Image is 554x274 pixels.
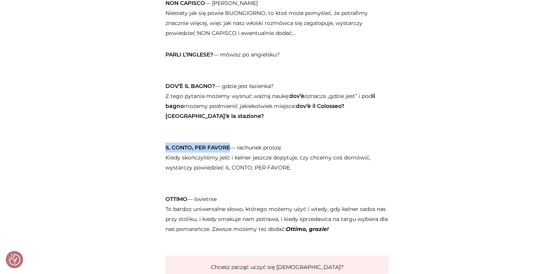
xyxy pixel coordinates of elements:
[165,184,389,244] p: — świetnie To bardzo uniwersalne słowo, którego możemy użyć i wtedy, gdy kelner sadza nas przy st...
[165,50,389,60] p: — mówisz po angielsku?
[9,254,20,266] button: Preferencje co do zgód
[165,71,389,121] p: — gdzie jest łazienka? Z tego pytania możemy wysnuć ważną naukę: oznacza „gdzie jest” i pod możem...
[165,196,187,203] strong: OTTIMO
[165,144,230,151] strong: IL CONTO, PER FAVORE
[289,93,304,100] strong: dov’è
[286,226,329,232] em: Ottimo, grazie!
[165,83,215,90] strong: DOV’È IL BAGNO?
[165,51,213,58] strong: PARLI L’INGLESE?
[9,254,20,266] img: Revisit consent button
[165,103,344,120] strong: dov’è il Colosseo? [GEOGRAPHIC_DATA]’è la stazione?
[165,133,389,173] p: — rachunek proszę Kiedy skończyliśmy jeść i kelner jeszcze dopytuje, czy chcemy coś domówić, wyst...
[165,93,375,110] strong: il bagno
